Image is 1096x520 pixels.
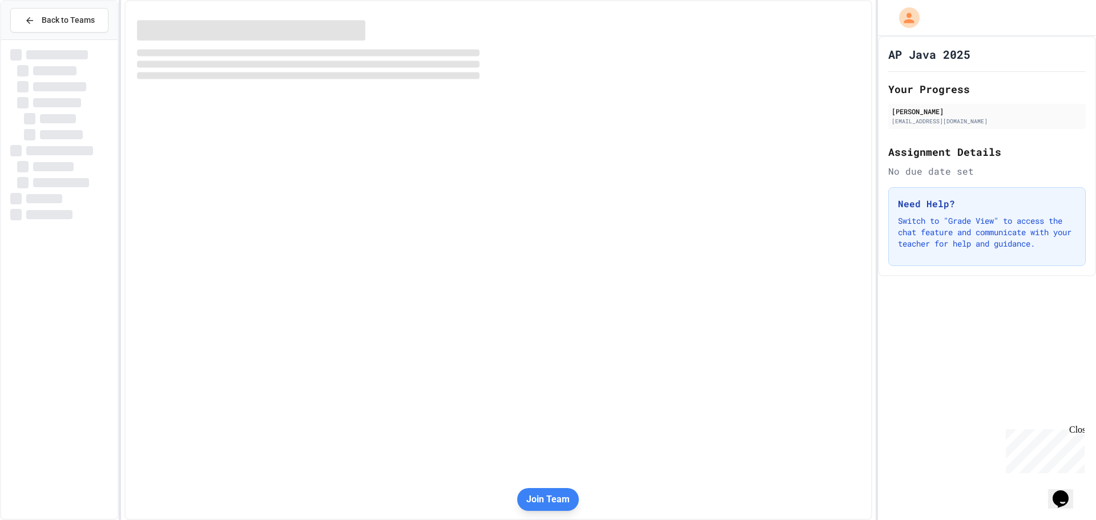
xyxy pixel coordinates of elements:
[887,5,922,31] div: My Account
[888,144,1086,160] h2: Assignment Details
[888,81,1086,97] h2: Your Progress
[892,117,1082,126] div: [EMAIL_ADDRESS][DOMAIN_NAME]
[517,488,579,511] button: Join Team
[42,14,95,26] span: Back to Teams
[898,215,1076,249] p: Switch to "Grade View" to access the chat feature and communicate with your teacher for help and ...
[892,106,1082,116] div: [PERSON_NAME]
[1001,425,1085,473] iframe: chat widget
[898,197,1076,211] h3: Need Help?
[5,5,79,72] div: Chat with us now!Close
[1048,474,1085,509] iframe: chat widget
[888,46,970,62] h1: AP Java 2025
[888,164,1086,178] div: No due date set
[10,8,108,33] button: Back to Teams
